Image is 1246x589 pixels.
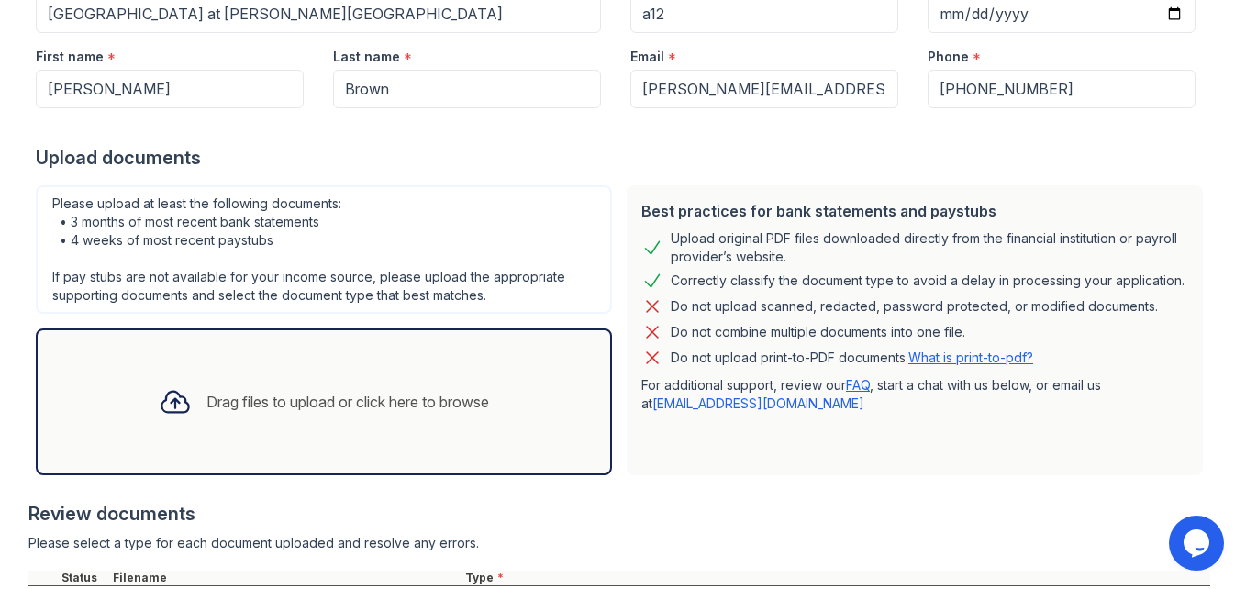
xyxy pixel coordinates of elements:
[671,270,1185,292] div: Correctly classify the document type to avoid a delay in processing your application.
[671,295,1158,317] div: Do not upload scanned, redacted, password protected, or modified documents.
[671,349,1033,367] p: Do not upload print-to-PDF documents.
[671,321,965,343] div: Do not combine multiple documents into one file.
[206,391,489,413] div: Drag files to upload or click here to browse
[36,185,612,314] div: Please upload at least the following documents: • 3 months of most recent bank statements • 4 wee...
[671,229,1188,266] div: Upload original PDF files downloaded directly from the financial institution or payroll provider’...
[462,571,1210,585] div: Type
[28,501,1210,527] div: Review documents
[846,377,870,393] a: FAQ
[641,376,1188,413] p: For additional support, review our , start a chat with us below, or email us at
[652,395,864,411] a: [EMAIL_ADDRESS][DOMAIN_NAME]
[109,571,462,585] div: Filename
[641,200,1188,222] div: Best practices for bank statements and paystubs
[28,534,1210,552] div: Please select a type for each document uploaded and resolve any errors.
[36,145,1210,171] div: Upload documents
[630,48,664,66] label: Email
[1169,516,1228,571] iframe: chat widget
[58,571,109,585] div: Status
[36,48,104,66] label: First name
[333,48,400,66] label: Last name
[928,48,969,66] label: Phone
[908,350,1033,365] a: What is print-to-pdf?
